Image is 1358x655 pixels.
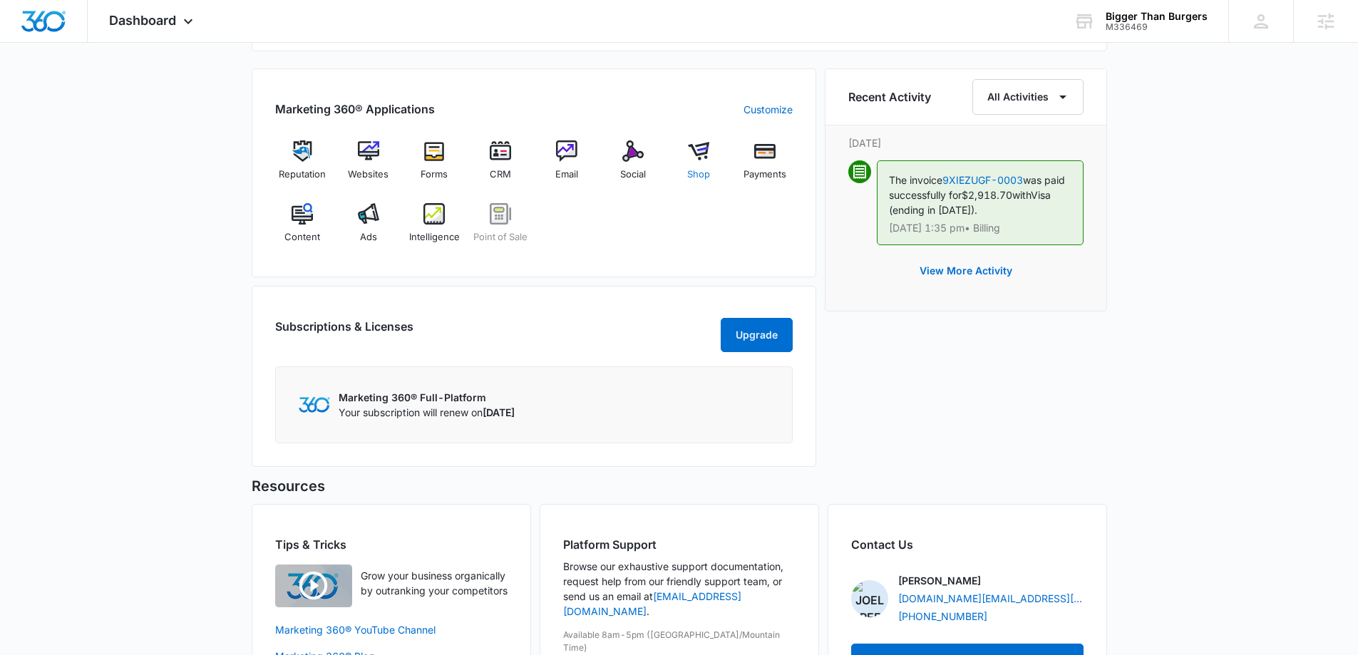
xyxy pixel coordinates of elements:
span: with [1012,189,1031,201]
h6: Recent Activity [848,88,931,105]
p: Your subscription will renew on [339,405,515,420]
span: Shop [687,167,710,182]
h2: Subscriptions & Licenses [275,318,413,346]
h5: Resources [252,475,1107,497]
span: Ads [360,230,377,244]
p: Available 8am-5pm ([GEOGRAPHIC_DATA]/Mountain Time) [563,629,796,654]
a: Forms [407,140,462,192]
img: Quick Overview Video [275,564,352,607]
span: Websites [348,167,389,182]
h2: Platform Support [563,536,796,553]
p: [DATE] [848,135,1084,150]
span: Social [620,167,646,182]
p: [DATE] 1:35 pm • Billing [889,223,1071,233]
h2: Contact Us [851,536,1084,553]
span: Forms [421,167,448,182]
span: Email [555,167,578,182]
a: Websites [341,140,396,192]
span: Reputation [279,167,326,182]
span: [DATE] [483,406,515,418]
a: [DOMAIN_NAME][EMAIL_ADDRESS][DOMAIN_NAME] [898,591,1084,606]
a: 9XIEZUGF-0003 [942,174,1023,186]
span: Point of Sale [473,230,528,244]
span: Content [284,230,320,244]
button: All Activities [972,79,1084,115]
a: Content [275,203,330,254]
h2: Tips & Tricks [275,536,508,553]
a: Payments [738,140,793,192]
a: CRM [473,140,528,192]
div: account name [1106,11,1208,22]
span: Dashboard [109,13,176,28]
span: Intelligence [409,230,460,244]
a: Email [540,140,595,192]
span: Payments [744,167,786,182]
a: Social [605,140,660,192]
button: View More Activity [905,254,1027,288]
h2: Marketing 360® Applications [275,100,435,118]
a: Intelligence [407,203,462,254]
a: Shop [672,140,726,192]
a: Point of Sale [473,203,528,254]
a: Marketing 360® YouTube Channel [275,622,508,637]
span: $2,918.70 [962,189,1012,201]
p: Marketing 360® Full-Platform [339,390,515,405]
p: Grow your business organically by outranking your competitors [361,568,508,598]
a: [PHONE_NUMBER] [898,609,987,624]
p: [PERSON_NAME] [898,573,981,588]
p: Browse our exhaustive support documentation, request help from our friendly support team, or send... [563,559,796,619]
a: Customize [744,102,793,117]
a: Ads [341,203,396,254]
button: Upgrade [721,318,793,352]
div: account id [1106,22,1208,32]
span: The invoice [889,174,942,186]
img: Marketing 360 Logo [299,397,330,412]
img: Joel Green [851,580,888,617]
a: Reputation [275,140,330,192]
span: CRM [490,167,511,182]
